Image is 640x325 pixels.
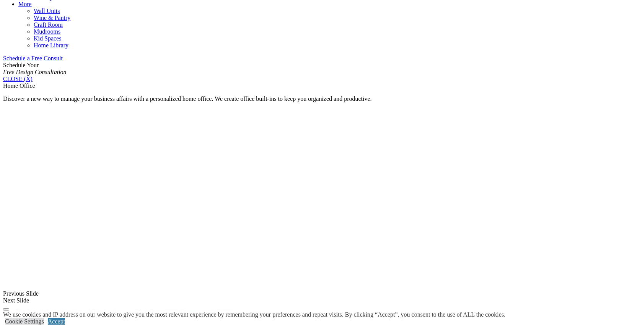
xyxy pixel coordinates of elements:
a: Accept [48,318,65,325]
a: Cookie Settings [5,318,44,325]
div: We use cookies and IP address on our website to give you the most relevant experience by remember... [3,311,505,318]
span: Schedule Your [3,62,67,75]
span: Home Office [3,82,35,89]
em: Free Design Consultation [3,69,67,75]
a: Schedule a Free Consult (opens a dropdown menu) [3,55,63,61]
div: Previous Slide [3,290,637,297]
a: Craft Room [34,21,63,28]
a: CLOSE (X) [3,76,33,82]
a: More menu text will display only on big screen [18,1,32,7]
a: Kid Spaces [34,35,61,42]
p: Discover a new way to manage your business affairs with a personalized home office. We create off... [3,95,637,102]
a: Home Library [34,42,68,49]
button: Click here to pause slide show [3,308,9,310]
a: Mudrooms [34,28,60,35]
a: Wall Units [34,8,60,14]
div: Next Slide [3,297,637,304]
a: Wine & Pantry [34,15,70,21]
